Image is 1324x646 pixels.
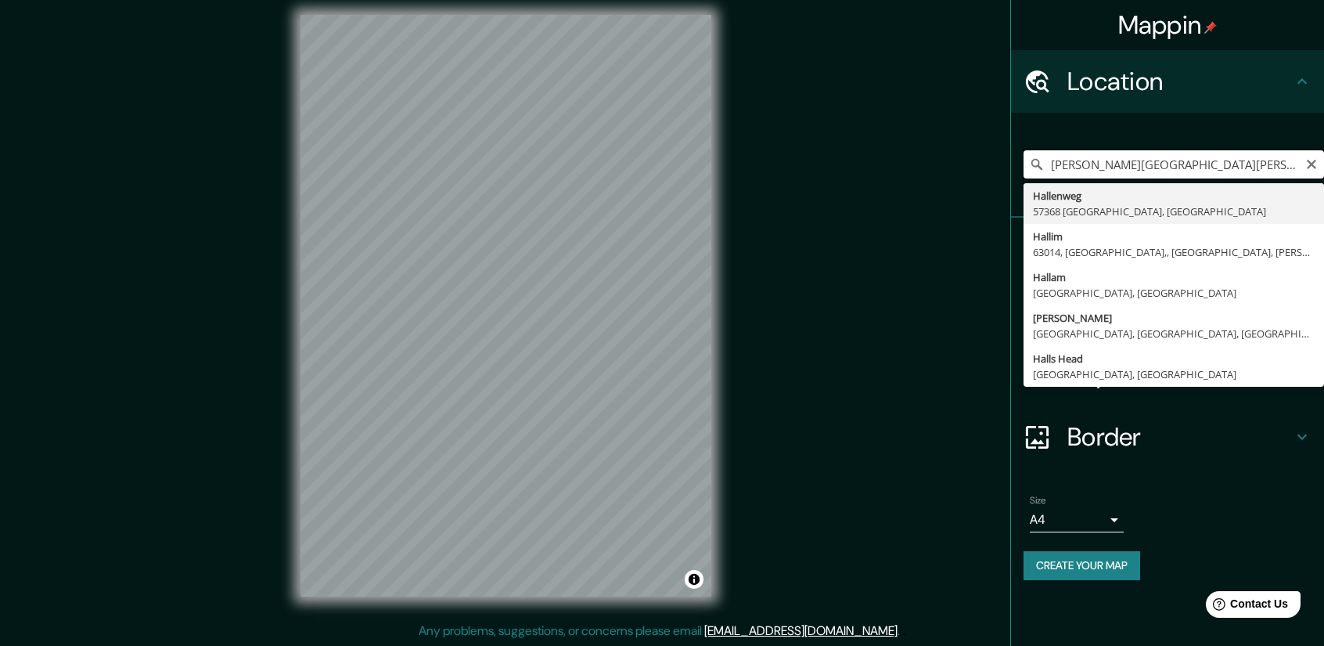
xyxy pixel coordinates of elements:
[1030,507,1124,532] div: A4
[1118,9,1218,41] h4: Mappin
[1033,204,1315,219] div: 57368 [GEOGRAPHIC_DATA], [GEOGRAPHIC_DATA]
[1024,150,1324,179] input: Pick your city or area
[1305,156,1318,171] button: Clear
[1033,310,1315,326] div: [PERSON_NAME]
[1067,66,1293,97] h4: Location
[704,623,898,639] a: [EMAIL_ADDRESS][DOMAIN_NAME]
[300,15,711,597] canvas: Map
[1011,50,1324,113] div: Location
[1024,551,1140,580] button: Create your map
[1204,21,1217,34] img: pin-icon.png
[1033,351,1315,366] div: Halls Head
[1185,585,1307,629] iframe: Help widget launcher
[1011,406,1324,468] div: Border
[1033,188,1315,204] div: Hallenweg
[1033,229,1315,244] div: Hallim
[1067,359,1293,390] h4: Layout
[1033,244,1315,260] div: 63014, [GEOGRAPHIC_DATA],, [GEOGRAPHIC_DATA], [PERSON_NAME][GEOGRAPHIC_DATA]
[1067,421,1293,453] h4: Border
[1033,285,1315,301] div: [GEOGRAPHIC_DATA], [GEOGRAPHIC_DATA]
[1011,343,1324,406] div: Layout
[419,622,900,641] p: Any problems, suggestions, or concerns please email .
[1033,269,1315,285] div: Hallam
[902,622,905,641] div: .
[900,622,902,641] div: .
[685,570,703,589] button: Toggle attribution
[1030,494,1046,507] label: Size
[1011,280,1324,343] div: Style
[1033,326,1315,341] div: [GEOGRAPHIC_DATA], [GEOGRAPHIC_DATA], [GEOGRAPHIC_DATA]
[1011,218,1324,280] div: Pins
[1033,366,1315,382] div: [GEOGRAPHIC_DATA], [GEOGRAPHIC_DATA]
